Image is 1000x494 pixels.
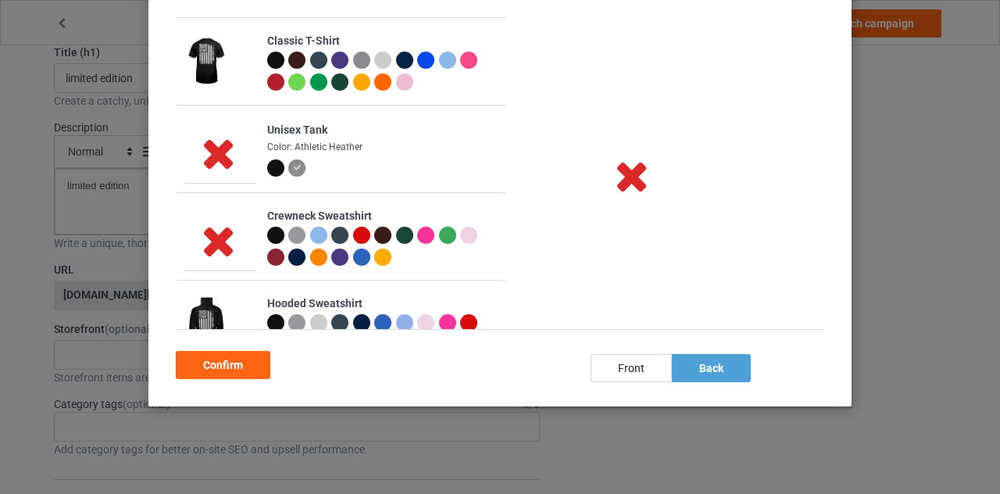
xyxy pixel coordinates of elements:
div: front [591,354,672,382]
div: Hooded Sweatshirt [267,296,498,312]
div: Color: Athletic Heather [267,141,498,154]
img: heather_texture.png [288,159,305,177]
div: Classic T-Shirt [267,34,498,49]
div: back [672,354,751,382]
img: heather_texture.png [353,52,370,69]
div: Confirm [176,351,270,379]
div: Unisex Tank [267,123,498,138]
div: Crewneck Sweatshirt [267,209,498,224]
